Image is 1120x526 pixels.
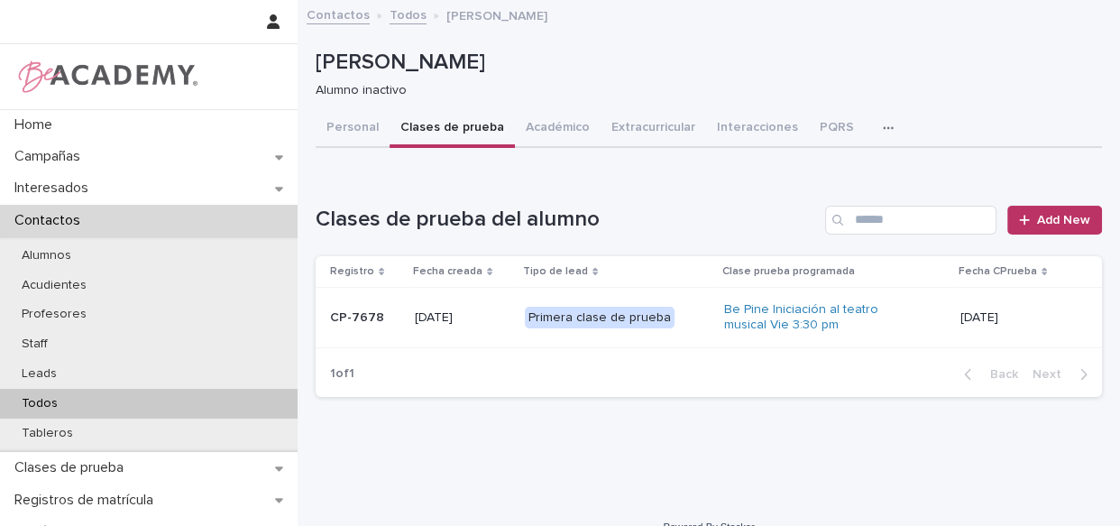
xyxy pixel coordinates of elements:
a: Be Pine Iniciación al teatro musical Vie 3:30 pm [723,302,904,333]
p: Registros de matrícula [7,492,168,509]
span: Back [979,368,1018,381]
p: 1 of 1 [316,352,369,396]
button: Interacciones [706,110,809,148]
tr: CP-7678[DATE]Primera clase de pruebaBe Pine Iniciación al teatro musical Vie 3:30 pm [DATE] [316,288,1102,348]
p: [DATE] [960,310,1073,326]
p: Fecha creada [413,262,482,281]
p: Campañas [7,148,95,165]
p: Todos [7,396,72,411]
button: Académico [515,110,601,148]
img: WPrjXfSUmiLcdUfaYY4Q [14,59,199,95]
button: Back [950,366,1025,383]
span: Next [1033,368,1072,381]
button: PQRS [809,110,865,148]
p: [DATE] [415,310,510,326]
p: Interesados [7,180,103,197]
a: Contactos [307,4,370,24]
div: Primera clase de prueba [525,307,675,329]
p: Registro [330,262,374,281]
p: Leads [7,366,71,382]
p: Contactos [7,212,95,229]
p: [PERSON_NAME] [316,50,1095,76]
p: [PERSON_NAME] [446,5,547,24]
p: Clases de prueba [7,459,138,476]
p: CP-7678 [330,310,400,326]
p: Staff [7,337,62,352]
button: Personal [316,110,390,148]
p: Profesores [7,307,101,322]
p: Tableros [7,426,87,441]
button: Clases de prueba [390,110,515,148]
p: Tipo de lead [523,262,588,281]
p: Fecha CPrueba [959,262,1037,281]
input: Search [825,206,996,235]
button: Next [1025,366,1102,383]
p: Clase prueba programada [721,262,854,281]
a: Todos [390,4,427,24]
p: Acudientes [7,278,101,293]
p: Alumnos [7,248,86,263]
p: Home [7,116,67,134]
h1: Clases de prueba del alumno [316,207,818,233]
button: Extracurricular [601,110,706,148]
a: Add New [1007,206,1102,235]
span: Add New [1037,214,1090,226]
p: Alumno inactivo [316,83,1088,98]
